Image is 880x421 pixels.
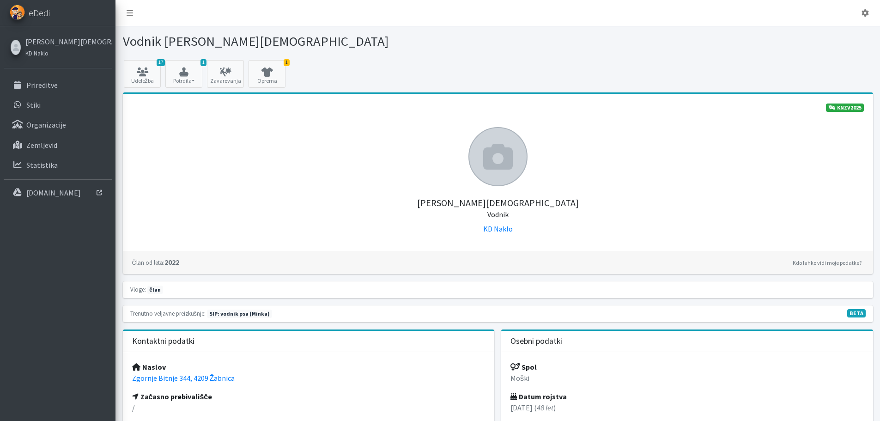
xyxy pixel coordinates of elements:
small: Vodnik [487,210,509,219]
span: 17 [157,59,165,66]
small: Član od leta: [132,259,164,266]
strong: Začasno prebivališče [132,392,212,401]
h3: Kontaktni podatki [132,336,194,346]
strong: 2022 [132,257,179,267]
button: 1 Potrdila [165,60,202,88]
span: eDedi [29,6,50,20]
strong: Spol [510,362,537,372]
a: [PERSON_NAME][DEMOGRAPHIC_DATA] [25,36,109,47]
a: Prireditve [4,76,112,94]
a: Statistika [4,156,112,174]
a: Zemljevid [4,136,112,154]
p: Organizacije [26,120,66,129]
span: Naslednja preizkušnja: jesen 2026 [207,310,272,318]
p: Stiki [26,100,41,110]
h3: Osebni podatki [510,336,562,346]
a: KNZV2025 [826,104,864,112]
span: 1 [200,59,206,66]
span: 1 [284,59,290,66]
strong: Datum rojstva [510,392,567,401]
a: 17 Udeležba [124,60,161,88]
strong: Naslov [132,362,166,372]
p: [DOMAIN_NAME] [26,188,81,197]
h1: Vodnik [PERSON_NAME][DEMOGRAPHIC_DATA] [123,33,495,49]
a: 1 Oprema [249,60,285,88]
span: V fazi razvoja [847,309,866,317]
a: Kdo lahko vidi moje podatke? [790,257,864,268]
p: Zemljevid [26,140,57,150]
p: / [132,402,486,413]
span: član [147,286,163,294]
a: Zgornje Bitnje 344, 4209 Žabnica [132,373,235,383]
a: Organizacije [4,116,112,134]
h5: [PERSON_NAME][DEMOGRAPHIC_DATA] [132,186,864,220]
small: KD Naklo [25,49,49,57]
a: Stiki [4,96,112,114]
a: KD Naklo [483,224,513,233]
p: [DATE] ( ) [510,402,864,413]
img: eDedi [10,5,25,20]
a: [DOMAIN_NAME] [4,183,112,202]
a: Zavarovanja [207,60,244,88]
small: Trenutno veljavne preizkušnje: [130,310,206,317]
p: Prireditve [26,80,58,90]
em: 48 let [537,403,553,412]
p: Statistika [26,160,58,170]
a: KD Naklo [25,47,109,58]
p: Moški [510,372,864,384]
small: Vloge: [130,286,146,293]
